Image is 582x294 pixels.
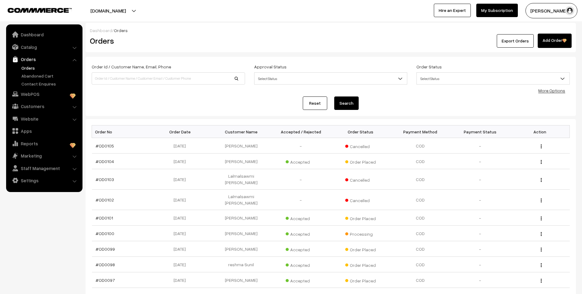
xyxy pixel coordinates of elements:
td: - [271,190,331,210]
a: Catalog [8,42,80,53]
a: Dashboard [8,29,80,40]
span: Orders [114,28,128,33]
td: COD [390,241,450,257]
a: Website [8,113,80,124]
a: Hire an Expert [434,4,471,17]
a: #OD0097 [96,278,115,283]
td: - [450,210,510,226]
td: [DATE] [152,138,211,154]
a: Orders [8,54,80,65]
td: [PERSON_NAME] [211,210,271,226]
th: Action [510,125,570,138]
span: Order Placed [345,276,376,284]
th: Order Date [152,125,211,138]
th: Payment Status [450,125,510,138]
a: Reset [303,96,327,110]
a: #OD0099 [96,246,115,252]
label: Approval Status [254,64,287,70]
a: Customers [8,101,80,112]
td: [PERSON_NAME] [211,241,271,257]
a: Add Order [538,34,572,48]
td: - [450,241,510,257]
span: Cancelled [345,196,376,204]
td: [DATE] [152,210,211,226]
a: #OD0104 [96,159,114,164]
img: Menu [541,144,542,148]
th: Order Status [331,125,391,138]
td: - [271,169,331,190]
a: Settings [8,175,80,186]
td: [DATE] [152,169,211,190]
td: COD [390,226,450,241]
td: [PERSON_NAME] [211,138,271,154]
a: Contact Enquires [20,81,80,87]
a: #OD0101 [96,215,113,220]
td: [PERSON_NAME] [211,272,271,288]
div: / [90,27,572,34]
td: COD [390,272,450,288]
img: Menu [541,160,542,164]
span: Select Status [254,72,408,85]
a: #OD0102 [96,197,114,202]
span: Cancelled [345,175,376,183]
button: Search [334,96,359,110]
td: COD [390,190,450,210]
label: Order Id / Customer Name, Email, Phone [92,64,171,70]
span: Cancelled [345,142,376,150]
img: Menu [541,198,542,202]
img: Menu [541,279,542,283]
th: Payment Method [390,125,450,138]
td: [DATE] [152,257,211,272]
td: [PERSON_NAME] [211,154,271,169]
label: Order Status [416,64,442,70]
a: #OD0105 [96,143,114,148]
img: Menu [541,178,542,182]
td: COD [390,257,450,272]
a: Abandoned Cart [20,73,80,79]
span: Accepted [286,276,316,284]
td: - [450,154,510,169]
td: [DATE] [152,272,211,288]
td: - [450,226,510,241]
span: Select Status [416,72,570,85]
a: #OD0103 [96,177,114,182]
img: user [565,6,574,15]
td: Lalmalsawmi [PERSON_NAME] [211,190,271,210]
td: [PERSON_NAME] [211,226,271,241]
td: [DATE] [152,154,211,169]
button: Export Orders [497,34,534,48]
a: More Options [538,88,565,93]
td: reshma Sunil [211,257,271,272]
img: COMMMERCE [8,8,72,13]
img: Menu [541,216,542,220]
a: Apps [8,125,80,136]
span: Accepted [286,229,316,237]
td: Lalmalsawmi [PERSON_NAME] [211,169,271,190]
td: - [450,169,510,190]
a: COMMMERCE [8,6,61,13]
td: COD [390,169,450,190]
button: [PERSON_NAME] [525,3,577,18]
td: - [450,190,510,210]
a: My Subscription [476,4,518,17]
span: Accepted [286,260,316,268]
h2: Orders [90,36,244,45]
td: - [450,272,510,288]
a: #OD0098 [96,262,115,267]
td: [DATE] [152,226,211,241]
th: Customer Name [211,125,271,138]
td: - [450,257,510,272]
span: Order Placed [345,260,376,268]
img: Menu [541,263,542,267]
a: Reports [8,138,80,149]
button: [DOMAIN_NAME] [69,3,147,18]
span: Accepted [286,214,316,222]
td: COD [390,210,450,226]
span: Order Placed [345,214,376,222]
span: Processing [345,229,376,237]
a: Orders [20,65,80,71]
a: WebPOS [8,89,80,100]
a: Marketing [8,150,80,161]
span: Order Placed [345,157,376,165]
td: COD [390,154,450,169]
